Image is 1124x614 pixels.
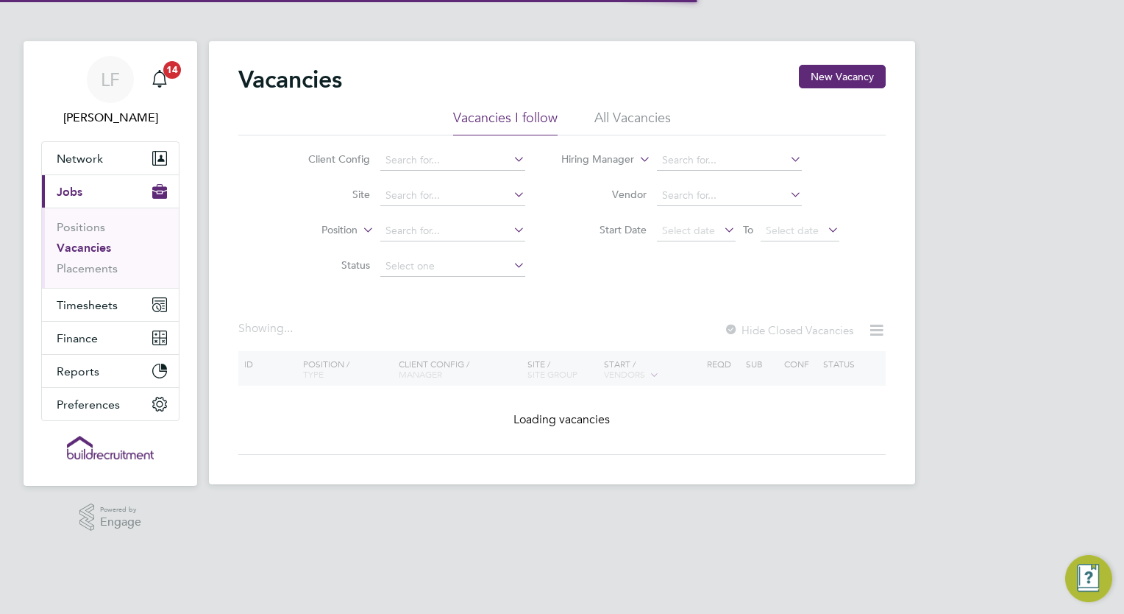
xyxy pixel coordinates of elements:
[594,109,671,135] li: All Vacancies
[42,388,179,420] button: Preferences
[57,398,120,412] span: Preferences
[42,208,179,288] div: Jobs
[453,109,558,135] li: Vacancies I follow
[238,321,296,336] div: Showing
[284,321,293,336] span: ...
[41,56,179,127] a: LF[PERSON_NAME]
[739,220,758,239] span: To
[285,152,370,166] label: Client Config
[24,41,197,486] nav: Main navigation
[42,142,179,174] button: Network
[42,322,179,354] button: Finance
[562,188,647,201] label: Vendor
[380,221,525,241] input: Search for...
[100,516,141,529] span: Engage
[562,223,647,236] label: Start Date
[285,188,370,201] label: Site
[42,289,179,321] button: Timesheets
[1065,555,1112,602] button: Engage Resource Center
[662,224,715,237] span: Select date
[101,70,120,89] span: LF
[57,241,111,255] a: Vacancies
[41,436,179,459] a: Go to home page
[163,61,181,79] span: 14
[42,355,179,387] button: Reports
[766,224,819,237] span: Select date
[57,364,99,378] span: Reports
[57,220,105,234] a: Positions
[145,56,174,103] a: 14
[273,223,358,238] label: Position
[380,186,525,206] input: Search for...
[57,261,118,275] a: Placements
[57,185,82,199] span: Jobs
[657,150,802,171] input: Search for...
[100,504,141,516] span: Powered by
[41,109,179,127] span: Loarda Fregjaj
[57,298,118,312] span: Timesheets
[799,65,886,88] button: New Vacancy
[42,175,179,208] button: Jobs
[57,331,98,345] span: Finance
[285,258,370,272] label: Status
[380,150,525,171] input: Search for...
[57,152,103,166] span: Network
[724,323,853,337] label: Hide Closed Vacancies
[238,65,342,94] h2: Vacancies
[549,152,634,167] label: Hiring Manager
[67,436,154,459] img: buildrec-logo-retina.png
[79,504,142,532] a: Powered byEngage
[657,186,802,206] input: Search for...
[380,256,525,277] input: Select one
